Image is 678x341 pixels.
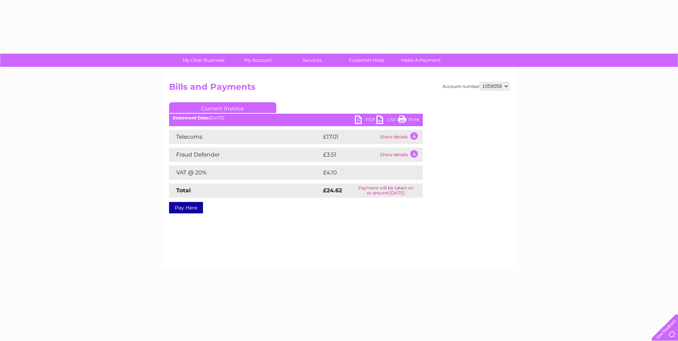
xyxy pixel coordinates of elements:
a: Current Invoice [169,102,276,113]
a: Services [283,54,342,67]
a: Make A Payment [391,54,450,67]
td: Fraud Defender [169,148,321,162]
h2: Bills and Payments [169,82,509,95]
td: Payment will be taken on or around [DATE] [349,183,423,198]
strong: £24.62 [323,187,342,194]
div: Account number [442,82,509,90]
td: £17.01 [321,130,378,144]
strong: Total [176,187,191,194]
td: Show details [378,130,423,144]
td: £4.10 [321,165,405,180]
a: Customer Help [337,54,396,67]
td: Show details [378,148,423,162]
a: Print [398,115,419,126]
td: Telecoms [169,130,321,144]
td: VAT @ 20% [169,165,321,180]
div: [DATE] [169,115,423,120]
a: My Account [228,54,287,67]
a: PDF [355,115,376,126]
a: My Clear Business [174,54,233,67]
a: Pay Here [169,202,203,213]
b: Statement Date: [173,115,209,120]
a: CSV [376,115,398,126]
td: £3.51 [321,148,378,162]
